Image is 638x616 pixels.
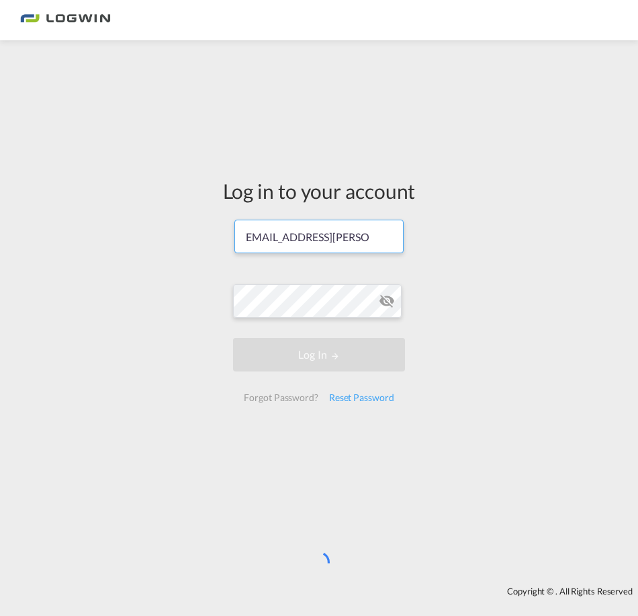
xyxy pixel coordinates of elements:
md-icon: icon-eye-off [379,293,395,309]
button: LOGIN [233,338,404,371]
img: bc73a0e0d8c111efacd525e4c8ad7d32.png [20,5,111,36]
div: Log in to your account [223,177,416,205]
div: Forgot Password? [238,386,323,410]
input: Enter email/phone number [234,220,403,253]
div: Reset Password [324,386,400,410]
